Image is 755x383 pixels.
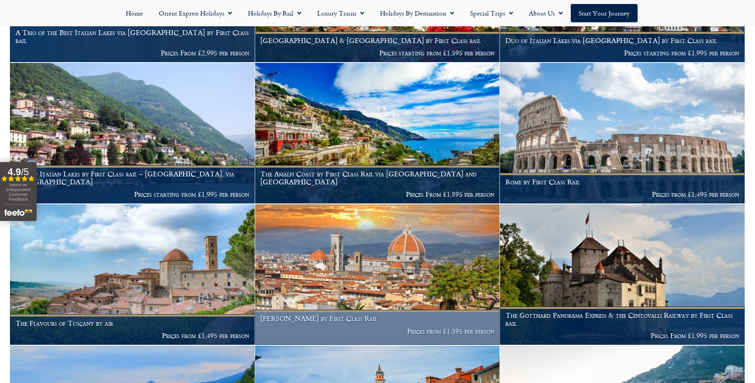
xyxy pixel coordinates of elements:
[16,332,250,340] p: Prices from £1,495 per person
[521,4,571,22] a: About Us
[260,315,494,322] h1: [PERSON_NAME] by First Class Rail
[500,204,745,345] a: The Gotthard Panorama Express & the Centovalli Railway by First Class rail Prices From £1,995 per...
[10,63,255,204] a: Duo of Italian Lakes by First Class rail – [GEOGRAPHIC_DATA], via [GEOGRAPHIC_DATA] Prices starti...
[255,204,500,345] a: [PERSON_NAME] by First Class Rail Prices from £1,395 per person
[10,204,255,345] a: The Flavours of Tuscany by air Prices from £1,495 per person
[309,4,372,22] a: Luxury Trains
[255,63,500,204] a: The Amalfi Coast by First Class Rail via [GEOGRAPHIC_DATA] and [GEOGRAPHIC_DATA] Prices From £1,8...
[16,190,250,198] p: Prices starting from £1,995 per person
[4,4,751,22] nav: Menu
[505,311,739,327] h1: The Gotthard Panorama Express & the Centovalli Railway by First Class rail
[260,37,494,45] h1: [GEOGRAPHIC_DATA] & [GEOGRAPHIC_DATA] by First Class rail
[240,4,309,22] a: Holidays by Rail
[260,190,494,198] p: Prices From £1,895 per person
[118,4,151,22] a: Home
[500,63,745,204] a: Rome by First Class Rail Prices from £1,495 per person
[255,204,500,345] img: Florence in spring time, Tuscany, Italy
[151,4,240,22] a: Orient Express Holidays
[462,4,521,22] a: Special Trips
[505,49,739,57] p: Prices starting from £1,995 per person
[260,170,494,186] h1: The Amalfi Coast by First Class Rail via [GEOGRAPHIC_DATA] and [GEOGRAPHIC_DATA]
[260,327,494,335] p: Prices from £1,395 per person
[505,178,739,186] h1: Rome by First Class Rail
[505,332,739,340] p: Prices From £1,995 per person
[16,319,250,327] h1: The Flavours of Tuscany by air
[16,49,250,57] p: Prices From £2,995 per person
[372,4,462,22] a: Holidays by Destination
[16,170,250,186] h1: Duo of Italian Lakes by First Class rail – [GEOGRAPHIC_DATA], via [GEOGRAPHIC_DATA]
[260,49,494,57] p: Prices starting from £1,595 per person
[505,37,739,45] h1: Duo of Italian Lakes via [GEOGRAPHIC_DATA] by First Class rail
[500,204,745,345] img: Chateau de Chillon Montreux
[505,190,739,198] p: Prices from £1,495 per person
[571,4,638,22] a: Start your Journey
[16,29,250,44] h1: A Trio of the Best Italian Lakes via [GEOGRAPHIC_DATA] by First Class rail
